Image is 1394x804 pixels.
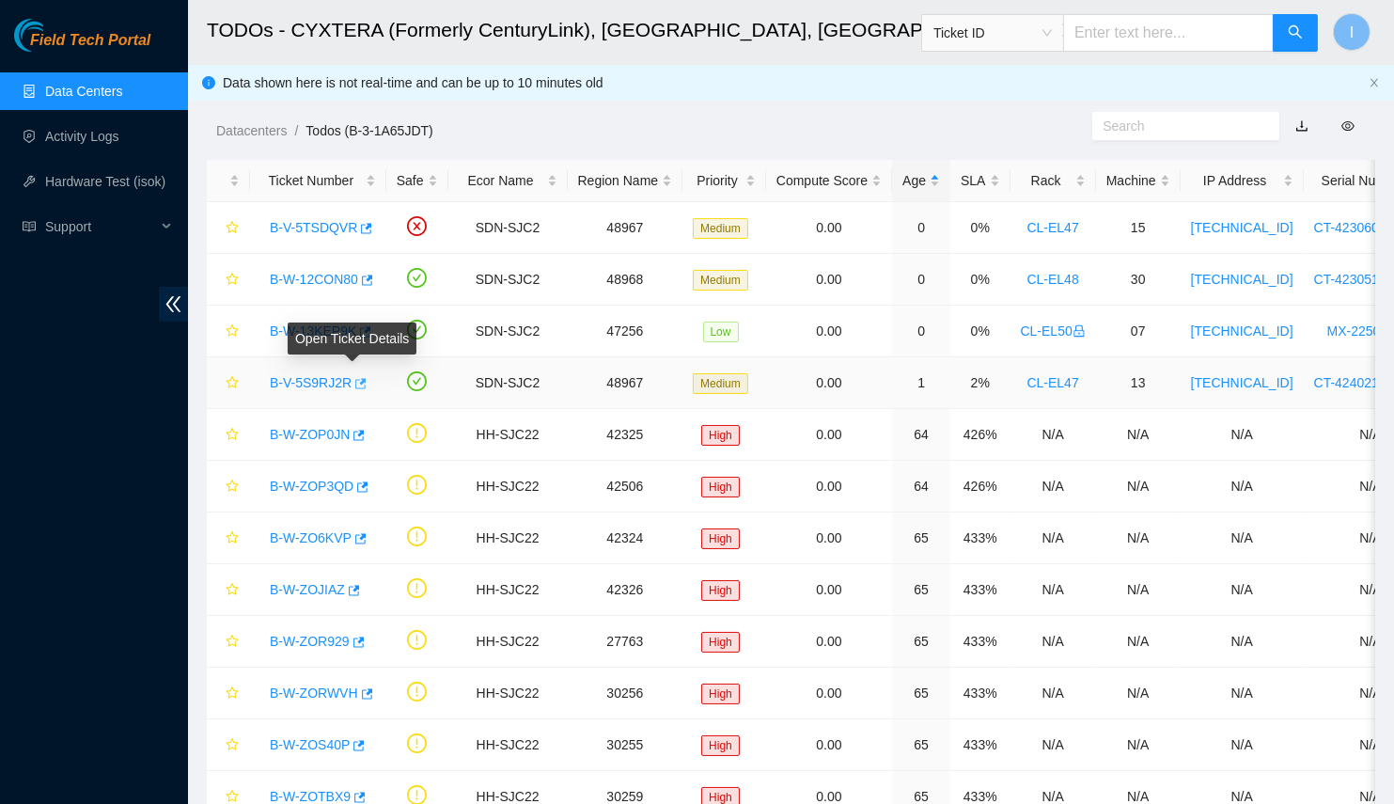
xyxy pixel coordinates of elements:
[45,174,165,189] a: Hardware Test (isok)
[1181,719,1304,771] td: N/A
[448,202,568,254] td: SDN-SJC2
[1096,409,1181,461] td: N/A
[1181,616,1304,668] td: N/A
[1103,116,1254,136] input: Search
[270,582,345,597] a: B-W-ZOJIAZ
[448,512,568,564] td: HH-SJC22
[568,461,683,512] td: 42506
[217,471,240,501] button: star
[1010,616,1096,668] td: N/A
[217,678,240,708] button: star
[693,218,748,239] span: Medium
[226,531,239,546] span: star
[407,682,427,702] span: exclamation-circle
[568,616,683,668] td: 27763
[270,737,350,752] a: B-W-ZOS40P
[226,428,239,443] span: star
[568,564,683,616] td: 42326
[270,375,352,390] a: B-V-5S9RJ2R
[1181,512,1304,564] td: N/A
[950,306,1010,357] td: 0%
[448,357,568,409] td: SDN-SJC2
[270,220,357,235] a: B-V-5TSDQVR
[1181,461,1304,512] td: N/A
[1021,323,1086,339] a: CL-EL50lock
[1191,323,1293,339] a: [TECHNICAL_ID]
[892,357,950,409] td: 1
[1181,668,1304,719] td: N/A
[892,254,950,306] td: 0
[226,686,239,702] span: star
[1096,357,1181,409] td: 13
[1096,254,1181,306] td: 30
[226,480,239,495] span: star
[568,512,683,564] td: 42324
[1010,668,1096,719] td: N/A
[766,512,892,564] td: 0.00
[950,512,1010,564] td: 433%
[950,461,1010,512] td: 426%
[448,254,568,306] td: SDN-SJC2
[892,719,950,771] td: 65
[892,409,950,461] td: 64
[950,254,1010,306] td: 0%
[568,719,683,771] td: 30255
[226,324,239,339] span: star
[766,306,892,357] td: 0.00
[226,273,239,288] span: star
[766,409,892,461] td: 0.00
[448,461,568,512] td: HH-SJC22
[950,719,1010,771] td: 433%
[950,564,1010,616] td: 433%
[892,202,950,254] td: 0
[701,528,740,549] span: High
[1096,668,1181,719] td: N/A
[448,564,568,616] td: HH-SJC22
[568,668,683,719] td: 30256
[766,357,892,409] td: 0.00
[1096,616,1181,668] td: N/A
[448,668,568,719] td: HH-SJC22
[950,202,1010,254] td: 0%
[1295,118,1308,134] a: download
[1096,512,1181,564] td: N/A
[892,306,950,357] td: 0
[14,19,95,52] img: Akamai Technologies
[217,316,240,346] button: star
[892,564,950,616] td: 65
[701,477,740,497] span: High
[1191,375,1293,390] a: [TECHNICAL_ID]
[1333,13,1371,51] button: I
[568,202,683,254] td: 48967
[226,635,239,650] span: star
[270,634,350,649] a: B-W-ZOR929
[159,287,188,322] span: double-left
[1027,272,1079,287] a: CL-EL48
[407,527,427,546] span: exclamation-circle
[892,668,950,719] td: 65
[270,686,358,701] a: B-W-ZORWVH
[1010,409,1096,461] td: N/A
[270,427,350,442] a: B-W-ZOP0JN
[693,270,748,291] span: Medium
[1369,77,1380,88] span: close
[270,479,353,494] a: B-W-ZOP3QD
[226,583,239,598] span: star
[766,616,892,668] td: 0.00
[407,630,427,650] span: exclamation-circle
[701,580,740,601] span: High
[226,221,239,236] span: star
[892,616,950,668] td: 65
[701,735,740,756] span: High
[701,684,740,704] span: High
[693,373,748,394] span: Medium
[1096,306,1181,357] td: 07
[950,357,1010,409] td: 2%
[270,272,358,287] a: B-W-12CON80
[270,323,356,339] a: B-W-13KEP9K
[217,730,240,760] button: star
[950,616,1010,668] td: 433%
[216,123,287,138] a: Datacenters
[766,719,892,771] td: 0.00
[45,84,122,99] a: Data Centers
